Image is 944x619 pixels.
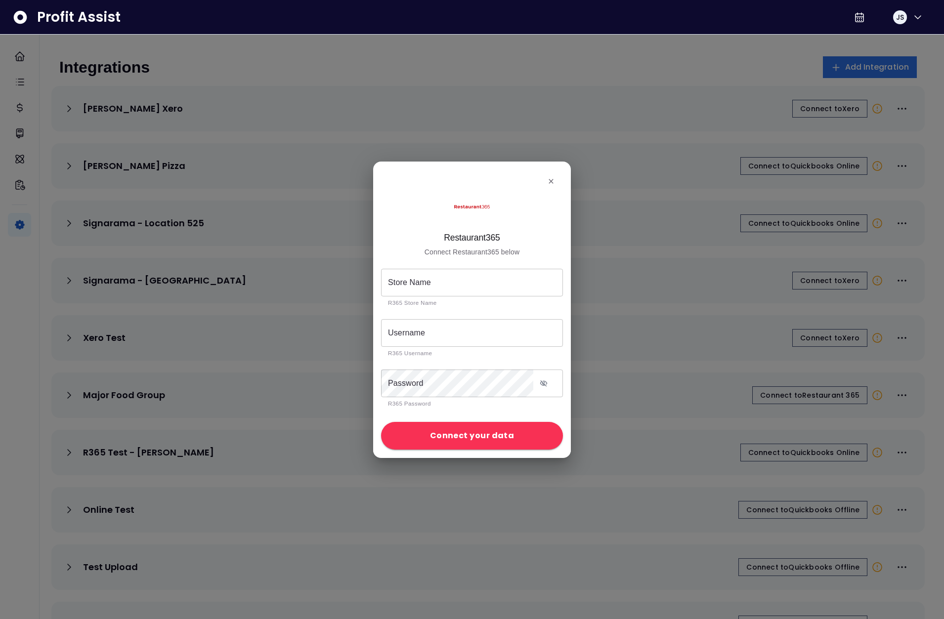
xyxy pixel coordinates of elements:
p: R365 Password [388,399,556,408]
button: Connect your data [381,422,563,450]
span: Profit Assist [37,8,121,26]
button: toggle password visibility [537,377,550,390]
img: restaurant365.svg [454,189,490,225]
p: R365 Username [388,348,556,358]
button: close [543,173,559,189]
h2: Restaurant365 [444,233,500,243]
p: Connect Restaurant365 below [425,247,519,257]
span: JS [896,12,904,22]
p: R365 Store Name [388,298,556,307]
